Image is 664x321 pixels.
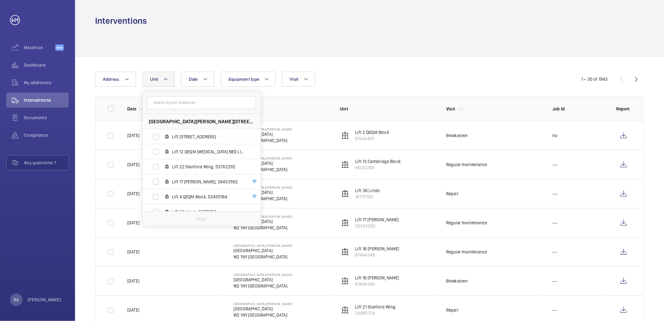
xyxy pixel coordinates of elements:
p: Report [616,106,631,112]
p: [GEOGRAPHIC_DATA][PERSON_NAME] [234,273,293,277]
img: elevator.svg [341,190,349,197]
div: Regular maintenance [446,161,487,168]
span: Address [103,77,119,82]
p: 87444349 [355,252,399,258]
p: [GEOGRAPHIC_DATA][PERSON_NAME] [234,186,293,189]
span: Maximize [24,44,55,51]
img: elevator.svg [341,161,349,168]
span: Lift 12 QEQM [MEDICAL_DATA] BED LIFT, 69431710 [172,149,244,155]
p: 85032168 [355,165,401,171]
p: --- [552,161,557,168]
span: Visit [290,77,298,82]
div: Regular maintenance [446,249,487,255]
h1: Interventions [95,15,147,27]
button: Date [181,72,214,87]
p: --- [552,191,557,197]
span: Beta [55,44,64,51]
p: [GEOGRAPHIC_DATA][PERSON_NAME] [234,244,293,247]
p: [GEOGRAPHIC_DATA][PERSON_NAME] [234,215,293,218]
p: Lift 21 Stanford Wing [355,304,396,310]
p: Reset [196,216,207,222]
p: --- [552,307,557,313]
p: 81544493 [355,135,389,142]
p: [GEOGRAPHIC_DATA] [234,160,293,166]
span: Compliance [24,132,69,138]
p: Address [234,106,330,112]
div: Repair [446,191,459,197]
p: Lift 13 Cambridge Block [355,158,401,165]
span: Unit [150,77,158,82]
p: --- [552,220,557,226]
p: [DATE] [127,191,139,197]
p: --- [552,249,557,255]
img: elevator.svg [341,219,349,227]
p: [GEOGRAPHIC_DATA] [234,277,293,283]
p: no [552,132,557,139]
p: W2 1NY [GEOGRAPHIC_DATA] [234,283,293,289]
p: Lift 16 [PERSON_NAME] [355,275,399,281]
img: elevator.svg [341,277,349,285]
span: [GEOGRAPHIC_DATA][PERSON_NAME][STREET_ADDRESS] [149,118,254,125]
p: Lift 36 Lindo [355,187,380,194]
p: W2 1NY [GEOGRAPHIC_DATA] [234,225,293,231]
input: Search by unit or address [147,96,256,109]
span: Dashboard [24,62,69,68]
p: [GEOGRAPHIC_DATA] [234,247,293,254]
p: Lift 2 QEQM Block [355,129,389,135]
p: W2 1NY [GEOGRAPHIC_DATA] [234,254,293,260]
p: 26433582 [355,223,399,229]
button: Visit [282,72,315,87]
div: Breakdown [446,132,468,139]
span: Interventions [24,97,69,103]
span: Documents [24,115,69,121]
p: Job Id [552,106,606,112]
span: Lift 4 QEQM Block, 52405164 [172,194,244,200]
p: [GEOGRAPHIC_DATA] [234,189,293,196]
p: --- [552,278,557,284]
p: 87444349 [355,281,399,287]
p: [GEOGRAPHIC_DATA][PERSON_NAME] [234,302,293,306]
p: [GEOGRAPHIC_DATA] [234,131,293,137]
p: [DATE] [127,278,139,284]
p: [GEOGRAPHIC_DATA][PERSON_NAME] [234,127,293,131]
p: [DATE] [127,132,139,139]
div: Regular maintenance [446,220,487,226]
button: Unit [142,72,175,87]
span: Lift [STREET_ADDRESS] [172,134,244,140]
div: Repair [446,307,459,313]
p: Lift 16 [PERSON_NAME] [355,246,399,252]
p: RA [14,297,19,303]
img: elevator.svg [341,248,349,256]
p: [DATE] [127,249,139,255]
p: [DATE] [127,307,139,313]
button: Equipment type [221,72,276,87]
span: Lift 17 [PERSON_NAME], 26433582 [172,179,244,185]
p: W2 1NY [GEOGRAPHIC_DATA] [234,137,293,144]
span: Any questions ? [24,160,68,166]
p: W2 1NY [GEOGRAPHIC_DATA] [234,166,293,173]
p: Unit [340,106,436,112]
span: Lift 22 Stanford Wing, 53782292 [172,164,244,170]
p: [PERSON_NAME] [28,297,61,303]
span: Equipment type [229,77,259,82]
p: 18773153 [355,194,380,200]
button: Address [95,72,136,87]
p: [GEOGRAPHIC_DATA] [234,306,293,312]
p: [DATE] [127,220,139,226]
span: Lift 36 Lindo, 18773153 [172,209,244,215]
p: [DATE] [127,161,139,168]
img: elevator.svg [341,306,349,314]
img: elevator.svg [341,132,349,139]
div: Breakdown [446,278,468,284]
p: Visit [446,106,455,112]
p: W2 1NY [GEOGRAPHIC_DATA] [234,312,293,318]
p: [GEOGRAPHIC_DATA][PERSON_NAME] [234,156,293,160]
p: [GEOGRAPHIC_DATA] [234,218,293,225]
p: 28085734 [355,310,396,316]
div: 1 – 30 of 1943 [581,76,608,82]
span: Date [189,77,198,82]
p: Date [127,106,136,112]
p: W2 1NY [GEOGRAPHIC_DATA] [234,196,293,202]
span: My addresses [24,79,69,86]
p: Lift 17 [PERSON_NAME] [355,217,399,223]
